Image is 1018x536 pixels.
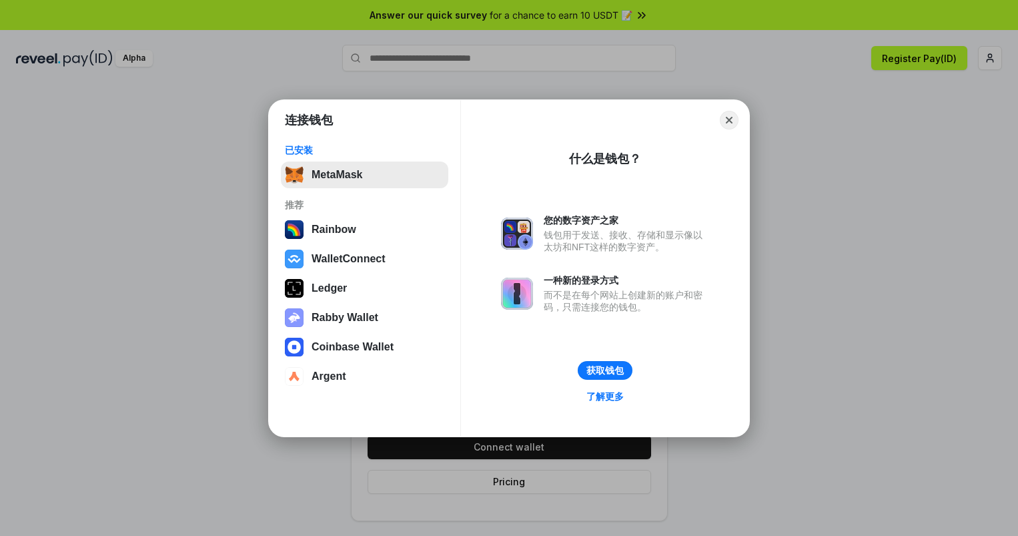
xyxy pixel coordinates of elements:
button: WalletConnect [281,246,448,272]
button: 获取钱包 [578,361,632,380]
button: Rabby Wallet [281,304,448,331]
img: svg+xml,%3Csvg%20xmlns%3D%22http%3A%2F%2Fwww.w3.org%2F2000%2Fsvg%22%20fill%3D%22none%22%20viewBox... [501,278,533,310]
img: svg+xml,%3Csvg%20fill%3D%22none%22%20height%3D%2233%22%20viewBox%3D%220%200%2035%2033%22%20width%... [285,166,304,184]
button: MetaMask [281,162,448,188]
button: Close [720,111,738,129]
h1: 连接钱包 [285,112,333,128]
div: 您的数字资产之家 [544,214,709,226]
div: 推荐 [285,199,444,211]
div: Rabby Wallet [312,312,378,324]
div: 什么是钱包？ [569,151,641,167]
div: 钱包用于发送、接收、存储和显示像以太坊和NFT这样的数字资产。 [544,229,709,253]
a: 了解更多 [578,388,632,405]
div: Coinbase Wallet [312,341,394,353]
div: 而不是在每个网站上创建新的账户和密码，只需连接您的钱包。 [544,289,709,313]
div: 了解更多 [586,390,624,403]
img: svg+xml,%3Csvg%20xmlns%3D%22http%3A%2F%2Fwww.w3.org%2F2000%2Fsvg%22%20width%3D%2228%22%20height%3... [285,279,304,298]
img: svg+xml,%3Csvg%20xmlns%3D%22http%3A%2F%2Fwww.w3.org%2F2000%2Fsvg%22%20fill%3D%22none%22%20viewBox... [285,308,304,327]
img: svg+xml,%3Csvg%20xmlns%3D%22http%3A%2F%2Fwww.w3.org%2F2000%2Fsvg%22%20fill%3D%22none%22%20viewBox... [501,218,533,250]
button: Coinbase Wallet [281,334,448,360]
button: Ledger [281,275,448,302]
img: svg+xml,%3Csvg%20width%3D%2228%22%20height%3D%2228%22%20viewBox%3D%220%200%2028%2028%22%20fill%3D... [285,250,304,268]
div: MetaMask [312,169,362,181]
img: svg+xml,%3Csvg%20width%3D%2228%22%20height%3D%2228%22%20viewBox%3D%220%200%2028%2028%22%20fill%3D... [285,338,304,356]
div: 获取钱包 [586,364,624,376]
div: 一种新的登录方式 [544,274,709,286]
button: Rainbow [281,216,448,243]
div: Rainbow [312,224,356,236]
div: Argent [312,370,346,382]
button: Argent [281,363,448,390]
img: svg+xml,%3Csvg%20width%3D%2228%22%20height%3D%2228%22%20viewBox%3D%220%200%2028%2028%22%20fill%3D... [285,367,304,386]
div: 已安装 [285,144,444,156]
img: svg+xml,%3Csvg%20width%3D%22120%22%20height%3D%22120%22%20viewBox%3D%220%200%20120%20120%22%20fil... [285,220,304,239]
div: WalletConnect [312,253,386,265]
div: Ledger [312,282,347,294]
